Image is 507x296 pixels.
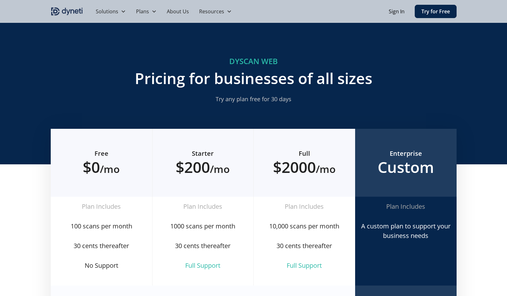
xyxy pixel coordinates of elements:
[365,149,446,158] h6: Enterprise
[264,149,345,158] h6: Full
[259,241,350,251] div: 30 cents thereafter
[132,95,375,103] p: Try any plan free for 30 days
[131,5,162,18] div: Plans
[56,202,147,211] div: Plan Includes
[158,221,248,231] div: 1000 scans per month
[415,5,457,18] a: Try for Free
[389,8,405,15] a: Sign In
[259,261,350,270] div: Full Support
[132,69,375,88] h2: Pricing for businesses of all sizes
[199,8,224,15] div: Resources
[56,241,147,251] div: 30 cents thereafter
[61,158,142,176] h2: $0
[132,56,375,67] h5: DYSCAN WEB
[56,261,147,270] div: No Support
[259,221,350,231] div: 10,000 scans per month
[264,158,345,176] h2: $2000
[360,221,452,240] div: A custom plan to support your business needs
[360,202,452,211] div: Plan Includes
[96,8,118,15] div: Solutions
[316,162,336,176] span: /mo
[158,202,248,211] div: Plan Includes
[51,6,83,16] a: home
[259,202,350,211] div: Plan Includes
[163,149,243,158] h6: Starter
[163,158,243,176] h2: $200
[210,162,230,176] span: /mo
[136,8,149,15] div: Plans
[56,221,147,231] div: 100 scans per month
[365,158,446,176] h2: Custom
[158,241,248,251] div: 30 cents thereafter
[91,5,131,18] div: Solutions
[158,261,248,270] div: Full Support
[100,162,120,176] span: /mo
[51,6,83,16] img: Dyneti indigo logo
[61,149,142,158] h6: Free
